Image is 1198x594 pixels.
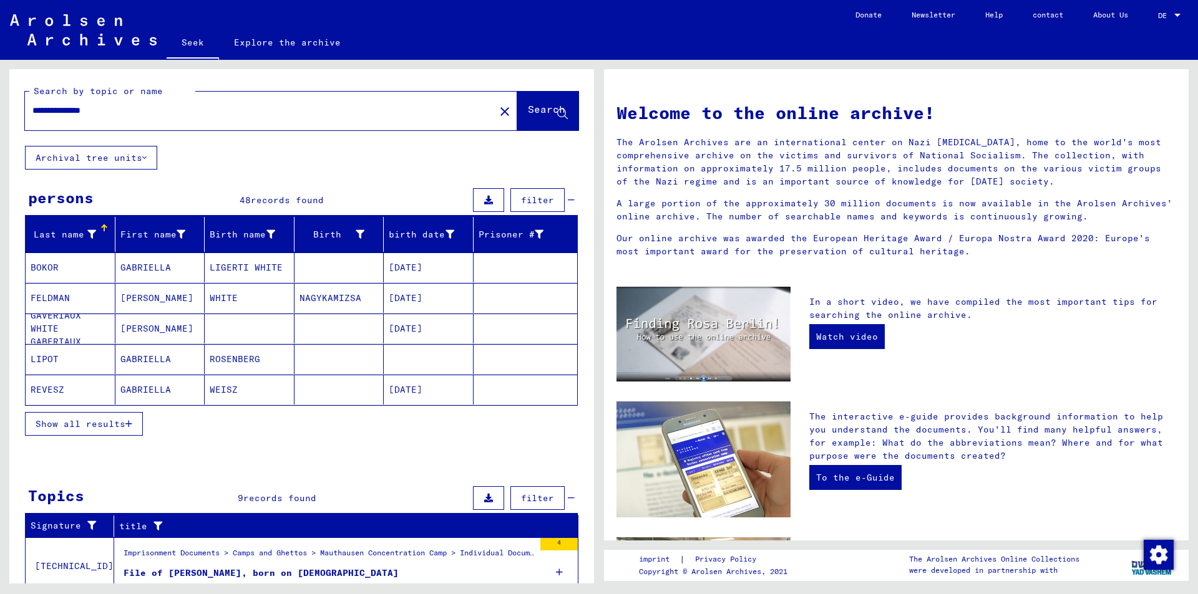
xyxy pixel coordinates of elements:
font: Copyright © Arolsen Archives, 2021 [639,567,787,576]
mat-header-cell: Birth name [205,217,295,252]
font: The Arolsen Archives Online Collections [909,554,1079,563]
font: Archival tree units [36,152,142,163]
font: WHITE [210,292,238,304]
font: Newsletter [912,10,955,19]
font: [DATE] [389,262,422,273]
font: were developed in partnership with [909,565,1058,575]
div: Last name [31,224,115,244]
font: [DATE] [389,384,422,395]
font: Welcome to the online archive! [616,102,935,123]
font: GABRIELLA [120,262,171,273]
font: The interactive e-guide provides background information to help you understand the documents. You... [809,411,1163,461]
font: filter [521,194,554,206]
font: Imprisonment Documents > Camps and Ghettos > Mauthausen Concentration Camp > Individual Documents... [124,548,1115,557]
font: Birth name [210,229,266,240]
font: Explore the archive [234,37,341,48]
font: About Us [1093,10,1128,19]
font: Last name [34,229,84,240]
button: Archival tree units [25,146,157,170]
button: Show all results [25,412,143,436]
font: The Arolsen Archives are an international center on Nazi [MEDICAL_DATA], home to the world's most... [616,137,1161,187]
font: REVESZ [31,384,64,395]
font: Donate [855,10,882,19]
font: Our online archive was awarded the European Heritage Award / Europa Nostra Award 2020: Europe's m... [616,232,1150,257]
mat-header-cell: Last name [26,217,115,252]
font: In a short video, we have compiled the most important tips for searching the online archive. [809,296,1157,320]
font: contact [1033,10,1063,19]
font: WEISZ [210,384,238,395]
mat-header-cell: Prisoner # [474,217,578,252]
font: First name [120,229,177,240]
div: Birth [299,224,384,244]
mat-header-cell: First name [115,217,205,252]
div: Signature [31,516,114,536]
font: Topics [28,486,84,505]
font: ROSENBERG [210,353,260,365]
font: Show all results [36,418,125,429]
div: Prisoner # [479,224,563,244]
font: Signature [31,520,81,531]
font: [TECHNICAL_ID] [35,560,114,572]
div: First name [120,224,205,244]
button: Clear [492,98,517,123]
a: Seek [167,27,219,60]
img: video.jpg [616,287,791,381]
mat-header-cell: birth date [384,217,474,252]
font: Watch video [816,331,878,342]
a: Watch video [809,324,885,349]
div: Birth name [210,224,294,244]
font: FELDMAN [31,292,70,304]
font: [DATE] [389,323,422,334]
font: birth date [389,229,445,240]
mat-icon: close [497,104,512,119]
font: | [679,553,685,565]
font: Help [985,10,1003,19]
font: LIGERTI WHITE [210,262,283,273]
font: [PERSON_NAME] [120,292,193,304]
font: File of [PERSON_NAME], born on [DEMOGRAPHIC_DATA] [124,567,399,578]
font: filter [521,492,554,504]
img: eguide.jpg [616,401,791,517]
font: To the e-Guide [816,472,895,483]
font: [DATE] [389,292,422,304]
font: Search by topic or name [34,85,163,97]
font: records found [251,194,324,206]
div: title [119,516,563,536]
font: GAVERIAUX WHITE GABERIAUX [31,310,81,347]
img: yv_logo.png [1129,549,1176,580]
img: Arolsen_neg.svg [10,14,157,46]
img: Change consent [1144,540,1174,570]
button: filter [510,188,565,212]
font: persons [28,188,94,207]
font: Seek [182,37,204,48]
div: Change consent [1143,539,1173,569]
font: NAGYKAMIZSA [299,292,361,304]
font: title [119,520,147,532]
font: DE [1158,11,1167,20]
a: imprint [639,553,679,566]
font: records found [243,492,316,504]
button: filter [510,486,565,510]
font: Search [528,103,565,115]
font: LIPOT [31,353,59,365]
font: BOKOR [31,262,59,273]
font: GABRIELLA [120,353,171,365]
font: 48 [240,194,251,206]
font: GABRIELLA [120,384,171,395]
font: [PERSON_NAME] [120,323,193,334]
font: Prisoner # [479,229,535,240]
div: birth date [389,224,473,244]
font: imprint [639,554,670,563]
font: Birth [313,229,341,240]
mat-header-cell: Birth [295,217,384,252]
font: 4 [557,539,561,547]
a: To the e-Guide [809,465,902,490]
font: 9 [238,492,243,504]
a: Explore the archive [219,27,356,57]
font: A large portion of the approximately 30 million documents is now available in the Arolsen Archive... [616,198,1172,222]
button: Search [517,92,578,130]
a: Privacy Policy [685,553,771,566]
font: Privacy Policy [695,554,756,563]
